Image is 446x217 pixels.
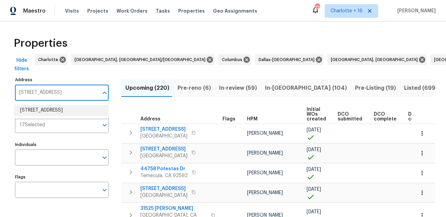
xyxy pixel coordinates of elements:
span: Tasks [156,9,170,13]
span: [DATE] [307,187,321,192]
button: Open [100,185,109,195]
span: DCO complete [374,112,397,121]
label: Address [15,78,109,82]
div: 228 [315,4,320,11]
span: D0W complete [408,112,431,121]
span: Dallas-[GEOGRAPHIC_DATA] [259,56,317,63]
span: [PERSON_NAME] [247,151,283,156]
span: Pre-Listing (19) [355,83,396,93]
span: [PERSON_NAME] [247,171,283,175]
span: Flags [222,117,235,121]
button: Close [100,88,109,98]
span: [GEOGRAPHIC_DATA] [140,192,187,199]
span: HPM [247,117,258,121]
span: Properties [178,8,205,14]
span: [GEOGRAPHIC_DATA], [GEOGRAPHIC_DATA]/[GEOGRAPHIC_DATA] [75,56,208,63]
label: Flags [15,175,109,179]
span: 31525 [PERSON_NAME] [140,205,207,212]
span: Work Orders [117,8,148,14]
span: [GEOGRAPHIC_DATA] [140,153,187,159]
span: In-review (59) [219,83,257,93]
span: [PERSON_NAME] [247,131,283,136]
span: Projects [87,8,108,14]
span: [PERSON_NAME] [395,8,436,14]
span: [PERSON_NAME] [247,190,283,195]
span: Temecula, CA 92592 [140,172,188,179]
span: Address [140,117,160,121]
span: [GEOGRAPHIC_DATA], [GEOGRAPHIC_DATA] [331,56,420,63]
span: Charlotte [38,56,61,63]
span: Initial WOs created [307,107,326,121]
span: Maestro [23,8,46,14]
input: Search ... [15,85,98,101]
span: [DATE] [307,209,321,214]
div: Dallas-[GEOGRAPHIC_DATA] [255,54,323,65]
span: In-[GEOGRAPHIC_DATA] (104) [265,83,347,93]
span: [STREET_ADDRESS] [140,146,187,153]
span: [STREET_ADDRESS] [140,126,187,133]
div: [GEOGRAPHIC_DATA], [GEOGRAPHIC_DATA]/[GEOGRAPHIC_DATA] [71,54,214,65]
button: Open [100,120,109,130]
span: Hide filters [14,56,30,73]
div: Columbus [218,54,251,65]
div: [GEOGRAPHIC_DATA], [GEOGRAPHIC_DATA] [327,54,427,65]
span: Visits [65,8,79,14]
span: [DATE] [307,147,321,152]
span: Geo Assignments [213,8,257,14]
span: [DATE] [307,128,321,132]
span: [DATE] [307,167,321,172]
span: Pre-reno (6) [178,83,211,93]
span: Upcoming (220) [125,83,169,93]
div: Charlotte [35,54,67,65]
span: Listed (699) [404,83,437,93]
span: DCO submitted [338,112,362,121]
span: 44758 Potestas Dr [140,165,188,172]
span: [GEOGRAPHIC_DATA] [140,133,187,140]
span: Properties [14,40,67,47]
button: Open [100,153,109,162]
li: [STREET_ADDRESS] [15,105,108,116]
span: Columbus [222,56,245,63]
label: Individuals [15,143,109,147]
span: [STREET_ADDRESS] [140,185,187,192]
span: 17 Selected [20,122,45,128]
button: Hide filters [11,54,33,75]
span: Charlotte + 16 [330,8,363,14]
